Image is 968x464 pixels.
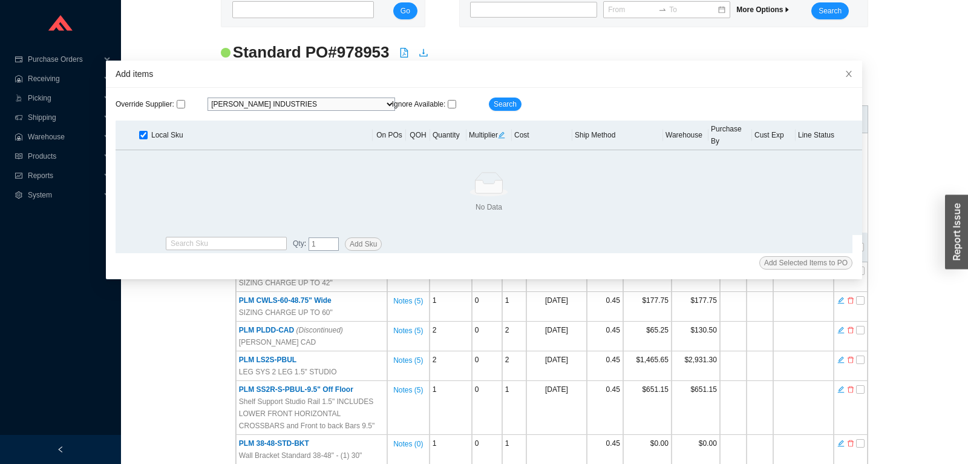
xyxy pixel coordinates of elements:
[752,121,796,150] th: Cust Exp
[393,325,423,337] span: Notes ( 5 )
[151,129,183,141] span: Local Sku
[28,166,100,185] span: Reports
[472,381,502,435] td: 0
[419,48,428,60] a: download
[28,185,100,205] span: System
[373,121,406,150] th: On POs
[57,446,64,453] span: left
[796,121,862,150] th: Line Status
[837,385,845,394] span: edit
[837,356,845,364] span: edit
[239,356,296,364] span: PLM LS2S-PBUL
[28,127,100,147] span: Warehouse
[736,5,790,14] span: More Options
[847,326,854,334] span: delete
[526,351,587,381] td: [DATE]
[430,322,472,351] td: 2
[393,383,423,392] button: Notes (5)
[846,295,855,303] button: delete
[392,101,446,108] span: Ignore Available :
[293,239,304,248] span: Qty
[837,354,845,363] button: edit
[489,98,522,111] button: Search
[15,153,23,160] span: read
[587,322,623,351] td: 0.45
[393,354,423,362] button: Notes (5)
[672,292,720,322] td: $177.75
[502,322,526,351] td: 2
[393,2,417,19] button: Go
[572,121,663,150] th: Ship Method
[494,98,517,110] span: Search
[345,237,382,251] button: Add Sku
[672,351,720,381] td: $2,931.30
[526,381,587,435] td: [DATE]
[116,67,852,81] div: Add items
[846,438,855,446] button: delete
[847,296,854,305] span: delete
[623,292,672,322] td: $177.75
[472,292,502,322] td: 0
[116,101,174,108] span: Override Supplier :
[239,336,316,348] span: [PERSON_NAME] CAD
[239,296,332,305] span: PLM CWLS-60-48.75" Wide
[393,354,423,366] span: Notes ( 5 )
[28,69,100,88] span: Receiving
[502,381,526,435] td: 1
[239,277,333,289] span: SIZING CHARGE UP TO 42"
[233,42,390,63] h2: Standard PO # 978953
[502,292,526,322] td: 1
[512,121,572,150] th: Cost
[472,322,502,351] td: 0
[836,61,862,87] button: Close
[469,129,509,141] div: Multiplier
[239,366,337,378] span: LEG SYS 2 LEG 1.5" STUDIO
[846,354,855,363] button: delete
[837,326,845,334] span: edit
[672,381,720,435] td: $651.15
[118,201,860,213] div: No Data
[847,356,854,364] span: delete
[847,385,854,394] span: delete
[837,438,845,446] button: edit
[239,385,353,394] span: PLM SS2R-S-PBUL-9.5" Off Floor
[393,294,423,303] button: Notes (5)
[845,70,853,78] span: close
[708,121,752,150] th: Purchase By
[393,295,423,307] span: Notes ( 5 )
[658,5,667,14] span: to
[837,325,845,333] button: edit
[837,439,845,448] span: edit
[28,88,100,108] span: Picking
[526,322,587,351] td: [DATE]
[669,4,717,16] input: To
[15,191,23,199] span: setting
[239,396,384,432] span: Shelf Support Studio Rail 1.5" INCLUDES LOWER FRONT HORIZONTAL CROSSBARS and Front to back Bars 9.5"
[401,5,410,17] span: Go
[239,449,362,462] span: Wall Bracket Standard 38-48" - (1) 30"
[759,256,852,270] button: Add Selected Items to PO
[472,351,502,381] td: 0
[15,56,23,63] span: credit-card
[239,326,343,334] span: PLM PLDD-CAD
[296,326,343,334] i: (Discontinued)
[393,384,423,396] span: Notes ( 5 )
[419,48,428,58] span: download
[846,325,855,333] button: delete
[587,292,623,322] td: 0.45
[502,351,526,381] td: 2
[811,2,849,19] button: Search
[293,237,306,251] span: :
[663,121,708,150] th: Warehouse
[309,237,339,251] input: 1
[28,50,100,69] span: Purchase Orders
[608,4,656,16] input: From
[623,381,672,435] td: $651.15
[430,381,472,435] td: 1
[837,295,845,303] button: edit
[15,172,23,179] span: fund
[239,307,333,319] span: SIZING CHARGE UP TO 60"
[393,324,423,333] button: Notes (5)
[448,100,456,108] input: Ignore Available:
[837,384,845,393] button: edit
